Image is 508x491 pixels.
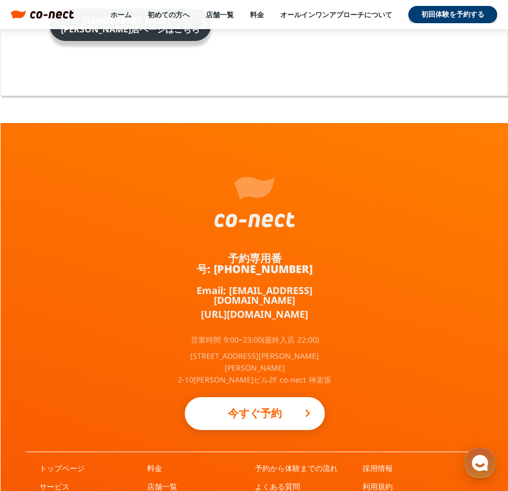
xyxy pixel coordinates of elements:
[166,358,179,367] span: 設定
[60,16,200,33] p: [GEOGRAPHIC_DATA]・[PERSON_NAME]店ページはこちら
[174,350,336,386] p: [STREET_ADDRESS][PERSON_NAME][PERSON_NAME] 2-10[PERSON_NAME]ビル2F co-nect 神楽坂
[174,285,336,305] a: Email: [EMAIL_ADDRESS][DOMAIN_NAME]
[363,463,393,474] a: 採用情報
[301,407,314,420] i: keyboard_arrow_right
[280,10,392,19] a: オールインワンアプローチについて
[139,342,207,369] a: 設定
[110,10,131,19] a: ホーム
[250,10,264,19] a: 料金
[201,309,308,319] a: [URL][DOMAIN_NAME]
[206,10,234,19] a: 店舗一覧
[185,397,325,430] a: 今すぐ予約keyboard_arrow_right
[39,463,85,474] a: トップページ
[3,342,71,369] a: ホーム
[255,463,338,474] a: 予約から体験までの流れ
[148,10,190,19] a: 初めての方へ
[92,359,118,367] span: チャット
[71,342,139,369] a: チャット
[408,6,497,23] a: 初回体験を予約する
[147,463,162,474] a: 料金
[206,401,303,425] p: 今すぐ予約
[197,15,211,33] i: keyboard_arrow_right
[27,358,47,367] span: ホーム
[174,253,336,275] a: 予約専用番号: [PHONE_NUMBER]
[191,336,319,344] p: 営業時間 9:00~23:00(最終入店 22:00)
